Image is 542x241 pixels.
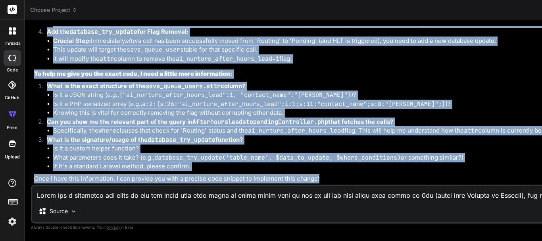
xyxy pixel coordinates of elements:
[146,82,221,90] code: save_queue_users.attr
[248,127,344,135] code: ai_nurture_after_hours_lead
[34,70,233,77] strong: To help me give you the exact code, I need a little more information:
[154,154,401,162] code: database_try_update('table_name', $data_to_update, $where_conditions)
[142,100,446,108] code: a:2:{s:26:"ai_nurture_after_hours_lead";i:1;s:11:"contact_name";s:8:"[PERSON_NAME]";}
[70,208,77,215] img: Pick Models
[148,136,215,144] code: database_try_update
[5,94,19,101] label: GitHub
[47,82,245,90] strong: What is the exact structure of the column?
[6,215,19,228] img: settings
[53,37,91,44] strong: Crucial Step:
[5,154,20,160] label: Upload
[98,127,116,135] code: where
[176,55,279,63] code: ai_nurture_after_hours_lead=1
[50,207,68,215] p: Source
[69,28,137,36] code: database_try_update
[125,37,138,44] em: after
[30,6,77,14] span: Choose Project
[464,127,478,135] code: attr
[7,124,17,131] label: prem
[119,91,351,99] code: {"ai_nurture_after_hours_lead":1, "contact_name":"[PERSON_NAME]"}
[47,28,188,35] strong: Add the for Flag Removal:
[127,46,184,54] code: save_queue_users
[47,118,393,125] strong: Can you show me the relevant part of the query in that fetches the calls?
[100,55,114,63] code: attr
[4,40,21,47] label: threads
[192,118,328,126] code: AfterhoursleadstopendingController.php
[7,67,18,73] label: code
[47,136,243,143] strong: What is the signature/usage of the function?
[106,225,121,229] span: privacy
